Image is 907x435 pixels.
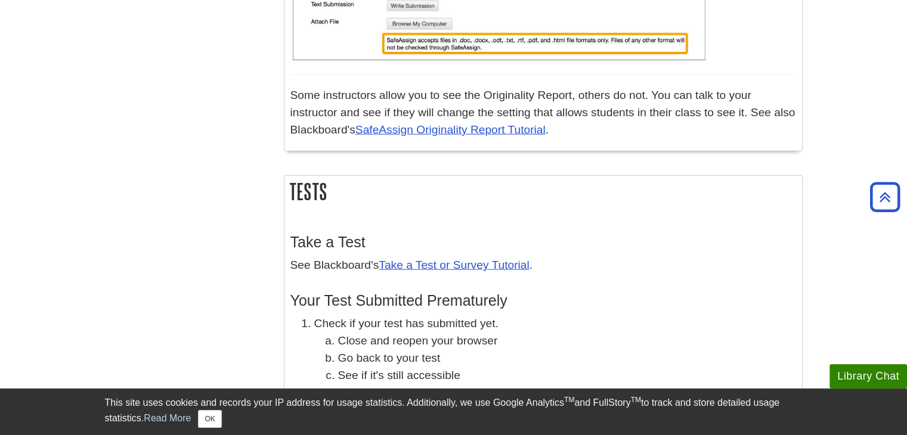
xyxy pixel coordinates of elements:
[290,257,796,274] p: See Blackboard's .
[284,176,802,207] h2: Tests
[379,259,529,271] a: Take a Test or Survey Tutorial
[144,413,191,423] a: Read More
[290,87,796,138] p: Some instructors allow you to see the Originality Report, others do not. You can talk to your ins...
[314,315,796,384] li: Check if your test has submitted yet.
[314,384,796,435] li: If it did prematurely submit, contact your instructor to reset it
[290,234,796,251] h3: Take a Test
[829,364,907,389] button: Library Chat
[355,123,546,136] a: SafeAssign Originality Report Tutorial
[338,333,796,350] li: Close and reopen your browser
[564,396,574,404] sup: TM
[338,367,796,384] li: See if it's still accessible
[290,292,796,309] h3: Your Test Submitted Prematurely
[338,350,796,367] li: Go back to your test
[198,410,221,428] button: Close
[631,396,641,404] sup: TM
[866,189,904,205] a: Back to Top
[105,396,803,428] div: This site uses cookies and records your IP address for usage statistics. Additionally, we use Goo...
